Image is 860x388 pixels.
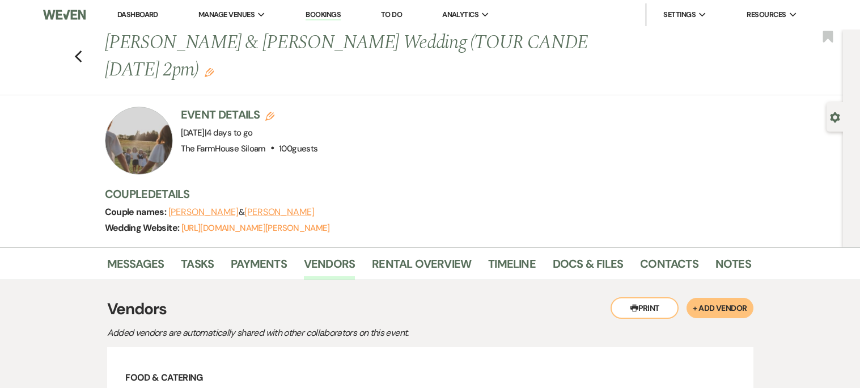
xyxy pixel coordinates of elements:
a: Vendors [304,255,355,280]
a: Rental Overview [372,255,471,280]
img: Weven Logo [43,3,86,27]
button: Edit [205,67,214,77]
a: Timeline [488,255,536,280]
button: Print [611,297,679,319]
h1: [PERSON_NAME] & [PERSON_NAME] Wedding (TOUR CANDE [DATE] 2pm) [105,29,613,83]
span: [DATE] [181,127,253,138]
span: Wedding Website: [105,222,181,234]
span: 100 guests [279,143,317,154]
h3: Couple Details [105,186,740,202]
p: Added vendors are automatically shared with other collaborators on this event. [107,326,504,340]
h3: Event Details [181,107,318,123]
a: Contacts [640,255,698,280]
a: Messages [107,255,164,280]
span: & [168,206,315,218]
button: + Add Vendor [687,298,753,318]
a: Dashboard [117,10,158,19]
span: The FarmHouse Siloam [181,143,266,154]
a: Notes [715,255,751,280]
button: Open lead details [830,111,840,122]
span: Manage Venues [198,9,255,20]
h3: Vendors [107,297,753,321]
button: [PERSON_NAME] [168,208,239,217]
span: | [205,127,253,138]
a: Payments [231,255,287,280]
a: Tasks [181,255,214,280]
a: Bookings [306,10,341,20]
span: 4 days to go [206,127,252,138]
a: To Do [381,10,402,19]
a: Docs & Files [553,255,623,280]
span: Resources [747,9,786,20]
button: [PERSON_NAME] [244,208,315,217]
span: Settings [663,9,696,20]
span: Analytics [442,9,478,20]
a: [URL][DOMAIN_NAME][PERSON_NAME] [181,222,330,234]
span: Couple names: [105,206,168,218]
